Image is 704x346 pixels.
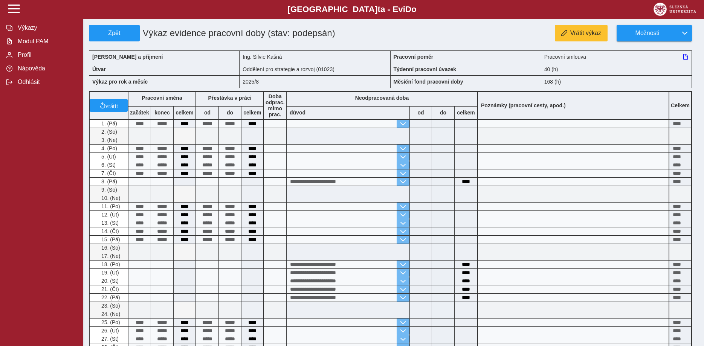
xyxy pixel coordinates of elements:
b: Pracovní poměr [394,54,434,60]
b: Doba odprac. mimo prac. [266,93,285,117]
b: celkem [174,110,195,116]
span: 1. (Pá) [100,120,117,127]
b: Neodpracovaná doba [355,95,409,101]
span: Odhlásit [15,79,76,85]
b: Týdenní pracovní úvazek [394,66,457,72]
b: Pracovní směna [142,95,182,101]
button: Zpět [89,25,140,41]
span: 9. (So) [100,187,117,193]
button: Vrátit výkaz [555,25,608,41]
b: konec [151,110,173,116]
span: o [411,5,417,14]
button: vrátit [90,99,128,112]
div: Pracovní smlouva [541,50,692,63]
span: 14. (Čt) [100,228,119,234]
b: od [196,110,218,116]
img: logo_web_su.png [654,3,696,16]
span: 6. (St) [100,162,116,168]
b: začátek [128,110,151,116]
b: Měsíční fond pracovní doby [394,79,463,85]
h1: Výkaz evidence pracovní doby (stav: podepsán) [140,25,343,41]
span: 10. (Ne) [100,195,121,201]
b: [GEOGRAPHIC_DATA] a - Evi [23,5,681,14]
span: 19. (Út) [100,270,119,276]
span: Profil [15,52,76,58]
span: 12. (Út) [100,212,119,218]
span: 5. (Út) [100,154,116,160]
b: Výkaz pro rok a měsíc [92,79,148,85]
b: od [410,110,432,116]
span: Vrátit výkaz [570,30,601,37]
b: celkem [241,110,263,116]
span: 27. (St) [100,336,119,342]
b: Přestávka v práci [208,95,251,101]
div: 2025/8 [240,75,390,88]
span: 8. (Pá) [100,178,117,184]
span: Výkazy [15,24,76,31]
span: 7. (Čt) [100,170,116,176]
span: 22. (Pá) [100,294,120,300]
span: D [405,5,411,14]
b: do [432,110,454,116]
span: 15. (Pá) [100,236,120,242]
button: Možnosti [617,25,678,41]
span: 16. (So) [100,245,120,251]
span: 2. (So) [100,129,117,135]
div: 168 (h) [541,75,692,88]
b: do [219,110,241,116]
span: 17. (Ne) [100,253,121,259]
span: 13. (St) [100,220,119,226]
span: 25. (Po) [100,319,120,325]
span: 20. (St) [100,278,119,284]
b: Celkem [671,102,690,108]
span: 4. (Po) [100,145,117,151]
span: vrátit [105,102,118,108]
span: 26. (Út) [100,328,119,334]
span: Možnosti [623,30,672,37]
span: Zpět [92,30,136,37]
span: 23. (So) [100,303,120,309]
span: t [377,5,380,14]
span: 18. (Po) [100,261,120,267]
span: Modul PAM [15,38,76,45]
b: Poznámky (pracovní cesty, apod.) [478,102,569,108]
span: 24. (Ne) [100,311,121,317]
b: důvod [290,110,305,116]
b: Útvar [92,66,106,72]
span: 21. (Čt) [100,286,119,292]
div: Ing. Silvie Kašná [240,50,390,63]
div: 40 (h) [541,63,692,75]
b: [PERSON_NAME] a příjmení [92,54,163,60]
b: celkem [455,110,477,116]
span: Nápověda [15,65,76,72]
div: Oddělení pro strategie a rozvoj (01023) [240,63,390,75]
span: 11. (Po) [100,203,120,209]
span: 3. (Ne) [100,137,118,143]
